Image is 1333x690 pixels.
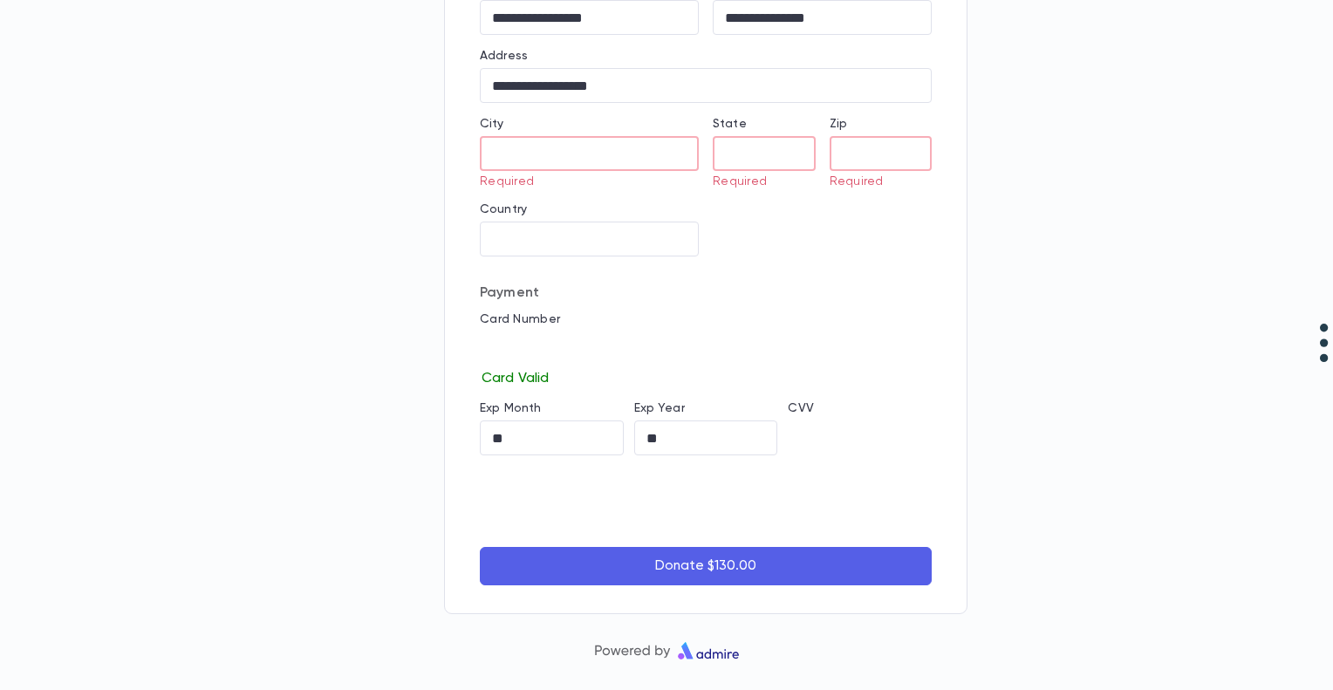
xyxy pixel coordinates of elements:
iframe: cvv [788,420,932,455]
p: Card Number [480,312,932,326]
label: City [480,117,504,131]
label: Country [480,202,527,216]
label: State [713,117,747,131]
label: Exp Month [480,401,541,415]
p: Required [830,174,920,188]
button: Donate $130.00 [480,547,932,585]
p: Required [480,174,687,188]
p: Card Valid [480,366,932,387]
p: CVV [788,401,932,415]
iframe: card [480,331,932,366]
label: Exp Year [634,401,685,415]
label: Zip [830,117,847,131]
p: Required [713,174,803,188]
p: Payment [480,284,932,302]
label: Address [480,49,528,63]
